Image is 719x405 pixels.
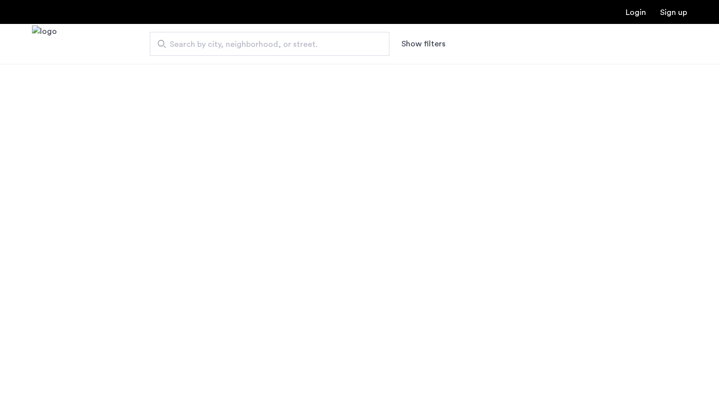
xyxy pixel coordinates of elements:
img: logo [32,25,57,63]
a: Login [626,8,646,16]
a: Registration [660,8,687,16]
input: Apartment Search [150,32,389,56]
a: Cazamio Logo [32,25,57,63]
span: Search by city, neighborhood, or street. [170,38,361,50]
button: Show or hide filters [401,38,445,50]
